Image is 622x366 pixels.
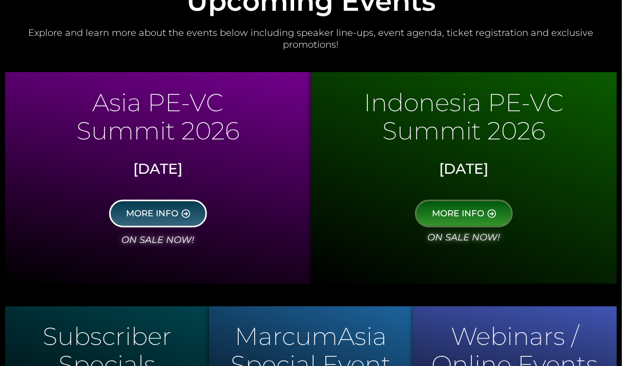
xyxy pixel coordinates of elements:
[10,327,204,347] p: Subscriber
[109,200,207,228] a: MORE INFO
[432,209,484,218] span: MORE INFO
[5,27,617,51] h2: Explore and learn more about the events below including speaker line-ups, event agenda, ticket re...
[10,93,306,112] p: Asia PE-VC
[428,232,501,243] i: on sale now!
[13,160,303,178] h3: [DATE]
[418,327,612,347] p: Webinars /
[10,121,306,140] p: Summit 2026
[316,121,612,140] p: Summit 2026
[319,160,609,178] h3: [DATE]
[122,234,195,246] i: on sale now!
[126,209,178,218] span: MORE INFO
[316,93,612,112] p: Indonesia PE-VC
[415,200,513,228] a: MORE INFO
[214,327,408,347] p: MarcumAsia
